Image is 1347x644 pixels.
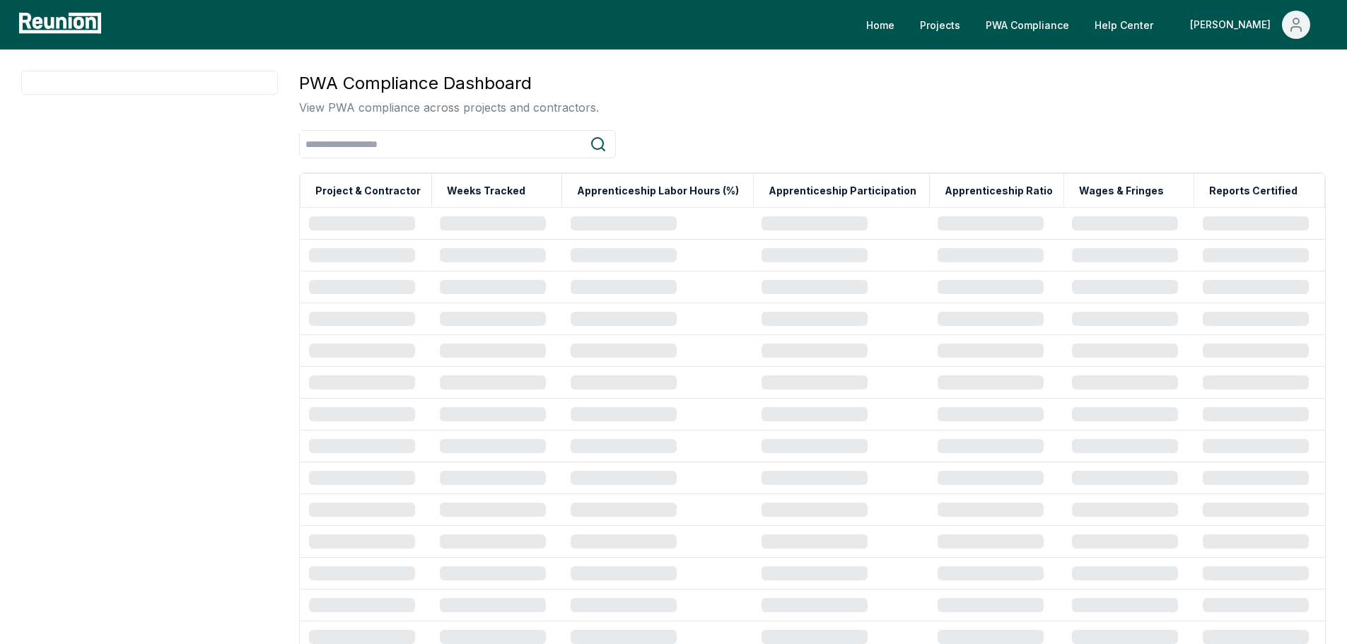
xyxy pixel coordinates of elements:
[299,71,599,96] h3: PWA Compliance Dashboard
[444,177,528,205] button: Weeks Tracked
[855,11,906,39] a: Home
[974,11,1080,39] a: PWA Compliance
[909,11,972,39] a: Projects
[766,177,919,205] button: Apprenticeship Participation
[855,11,1333,39] nav: Main
[942,177,1056,205] button: Apprenticeship Ratio
[1083,11,1165,39] a: Help Center
[574,177,742,205] button: Apprenticeship Labor Hours (%)
[1076,177,1167,205] button: Wages & Fringes
[313,177,424,205] button: Project & Contractor
[1206,177,1300,205] button: Reports Certified
[299,99,599,116] p: View PWA compliance across projects and contractors.
[1179,11,1322,39] button: [PERSON_NAME]
[1190,11,1276,39] div: [PERSON_NAME]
